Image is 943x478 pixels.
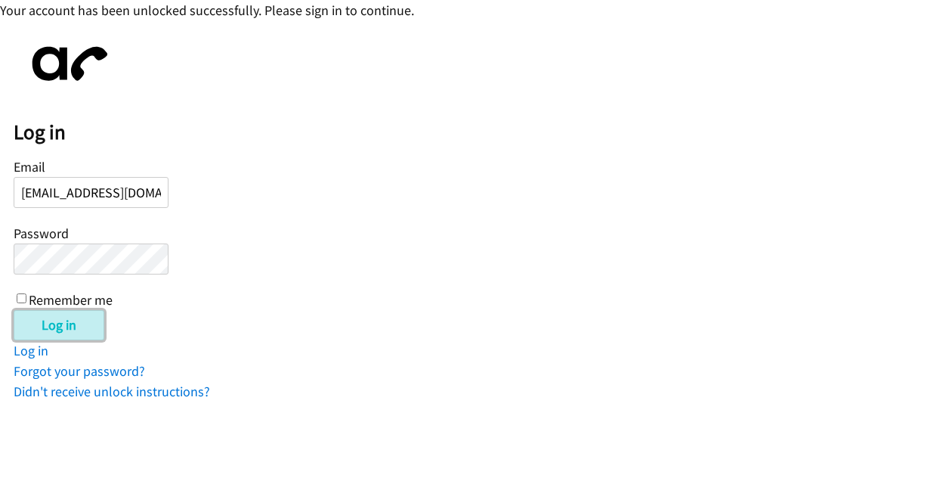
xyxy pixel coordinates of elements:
label: Remember me [29,291,113,309]
input: Log in [14,310,104,340]
a: Didn't receive unlock instructions? [14,383,210,400]
label: Email [14,158,45,175]
a: Log in [14,342,48,359]
label: Password [14,225,69,242]
img: aphone-8a226864a2ddd6a5e75d1ebefc011f4aa8f32683c2d82f3fb0802fe031f96514.svg [14,34,119,94]
a: Forgot your password? [14,362,145,380]
h2: Log in [14,119,943,145]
